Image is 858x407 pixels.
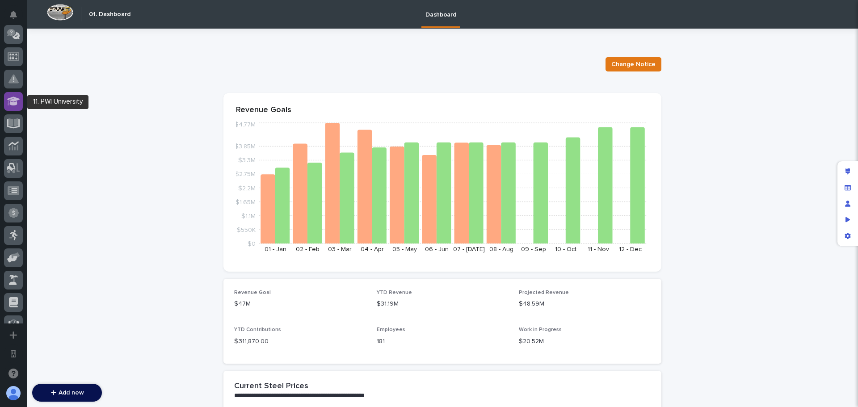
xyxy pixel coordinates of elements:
[519,327,562,332] span: Work in Progress
[139,129,163,139] button: See all
[18,190,49,199] span: Help Docs
[152,102,163,113] button: Start new chat
[74,153,77,160] span: •
[79,153,97,160] span: [DATE]
[4,326,23,344] button: Add a new app...
[611,60,656,69] span: Change Notice
[555,246,576,252] text: 10 - Oct
[296,246,320,252] text: 02 - Feb
[425,246,449,252] text: 06 - Jun
[65,190,114,199] span: Onboarding Call
[235,143,256,150] tspan: $3.85M
[234,299,366,309] p: $47M
[361,246,384,252] text: 04 - Apr
[519,299,651,309] p: $48.59M
[265,246,286,252] text: 01 - Jan
[377,299,509,309] p: $31.19M
[234,337,366,346] p: $ 311,870.00
[489,246,513,252] text: 08 - Aug
[237,227,256,233] tspan: $550K
[9,36,163,50] p: Welcome 👋
[377,337,509,346] p: 181
[234,327,281,332] span: YTD Contributions
[28,153,72,160] span: [PERSON_NAME]
[248,241,256,247] tspan: $0
[588,246,609,252] text: 11 - Nov
[63,211,108,218] a: Powered byPylon
[453,246,485,252] text: 07 - [DATE]
[235,171,256,177] tspan: $2.75M
[235,122,256,128] tspan: $4.77M
[619,246,642,252] text: 12 - Dec
[4,344,23,363] button: Open workspace settings
[840,196,856,212] div: Manage users
[840,164,856,180] div: Edit layout
[9,144,23,159] img: Jeff Miller
[4,364,23,383] button: Open support chat
[9,50,163,64] p: How can we help?
[236,105,649,115] p: Revenue Goals
[519,290,569,295] span: Projected Revenue
[5,186,52,202] a: 📖Help Docs
[234,382,308,391] h2: Current Steel Prices
[241,213,256,219] tspan: $1.1M
[840,228,856,244] div: App settings
[392,246,417,252] text: 05 - May
[840,212,856,228] div: Preview as
[519,337,651,346] p: $20.52M
[4,384,23,403] button: users-avatar
[521,246,546,252] text: 09 - Sep
[377,290,412,295] span: YTD Revenue
[56,191,63,198] div: 🔗
[89,212,108,218] span: Pylon
[377,327,405,332] span: Employees
[47,4,73,21] img: Workspace Logo
[32,384,102,402] button: Add new
[11,11,23,25] div: Notifications
[89,11,130,18] h2: 01. Dashboard
[840,180,856,196] div: Manage fields and data
[9,130,60,138] div: Past conversations
[238,157,256,164] tspan: $3.3M
[30,100,147,109] div: Start new chat
[9,100,25,116] img: 1736555164131-43832dd5-751b-4058-ba23-39d91318e5a0
[238,185,256,191] tspan: $2.2M
[606,57,661,71] button: Change Notice
[4,5,23,24] button: Notifications
[234,290,271,295] span: Revenue Goal
[30,109,113,116] div: We're available if you need us!
[52,186,118,202] a: 🔗Onboarding Call
[328,246,352,252] text: 03 - Mar
[9,191,16,198] div: 📖
[236,199,256,205] tspan: $1.65M
[9,9,27,27] img: Stacker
